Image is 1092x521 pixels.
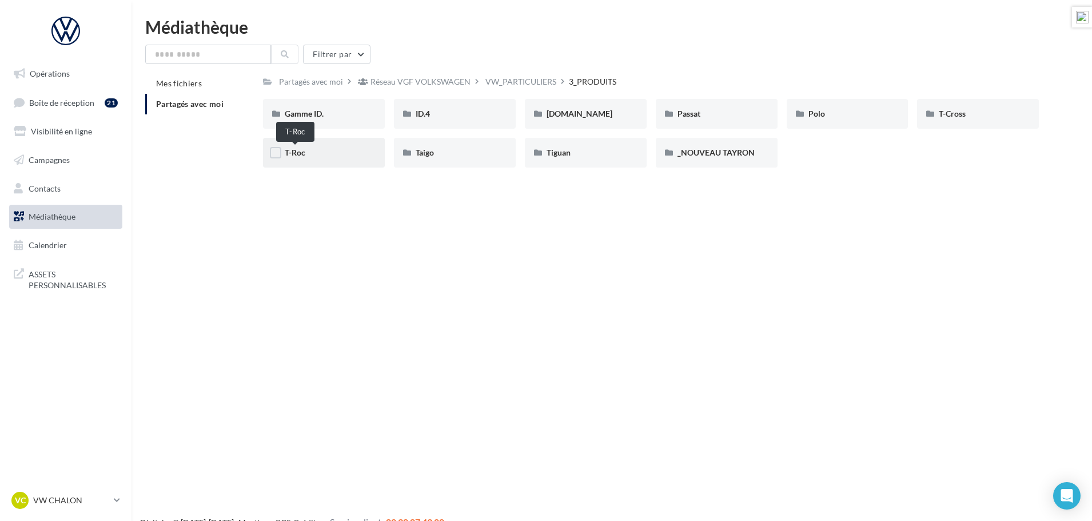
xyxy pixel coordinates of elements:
span: Passat [677,109,700,118]
div: VW_PARTICULIERS [485,76,556,88]
span: ID.4 [416,109,430,118]
span: _NOUVEAU TAYRON [677,148,755,157]
button: Filtrer par [303,45,370,64]
span: Visibilité en ligne [31,126,92,136]
span: Tiguan [547,148,571,157]
div: 21 [105,98,118,108]
span: Médiathèque [29,212,75,221]
span: Gamme ID. [285,109,324,118]
a: Visibilité en ligne [7,120,125,144]
a: Contacts [7,177,125,201]
span: T-Cross [939,109,966,118]
a: Boîte de réception21 [7,90,125,115]
span: Campagnes [29,155,70,165]
div: 3_PRODUITS [569,76,616,88]
span: Boîte de réception [29,97,94,107]
p: VW CHALON [33,495,109,506]
a: Campagnes [7,148,125,172]
span: ASSETS PERSONNALISABLES [29,267,118,291]
a: Calendrier [7,233,125,257]
a: ASSETS PERSONNALISABLES [7,262,125,296]
a: Médiathèque [7,205,125,229]
span: [DOMAIN_NAME] [547,109,612,118]
span: Taigo [416,148,434,157]
span: Mes fichiers [156,78,202,88]
div: Réseau VGF VOLKSWAGEN [370,76,471,88]
div: T-Roc [276,122,314,142]
span: Calendrier [29,240,67,250]
div: Médiathèque [145,18,1078,35]
span: Partagés avec moi [156,99,224,109]
span: T-Roc [285,148,305,157]
span: Opérations [30,69,70,78]
span: Polo [808,109,825,118]
div: Open Intercom Messenger [1053,482,1081,510]
a: Opérations [7,62,125,86]
a: VC VW CHALON [9,490,122,511]
span: Contacts [29,183,61,193]
div: Partagés avec moi [279,76,343,88]
span: VC [15,495,26,506]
